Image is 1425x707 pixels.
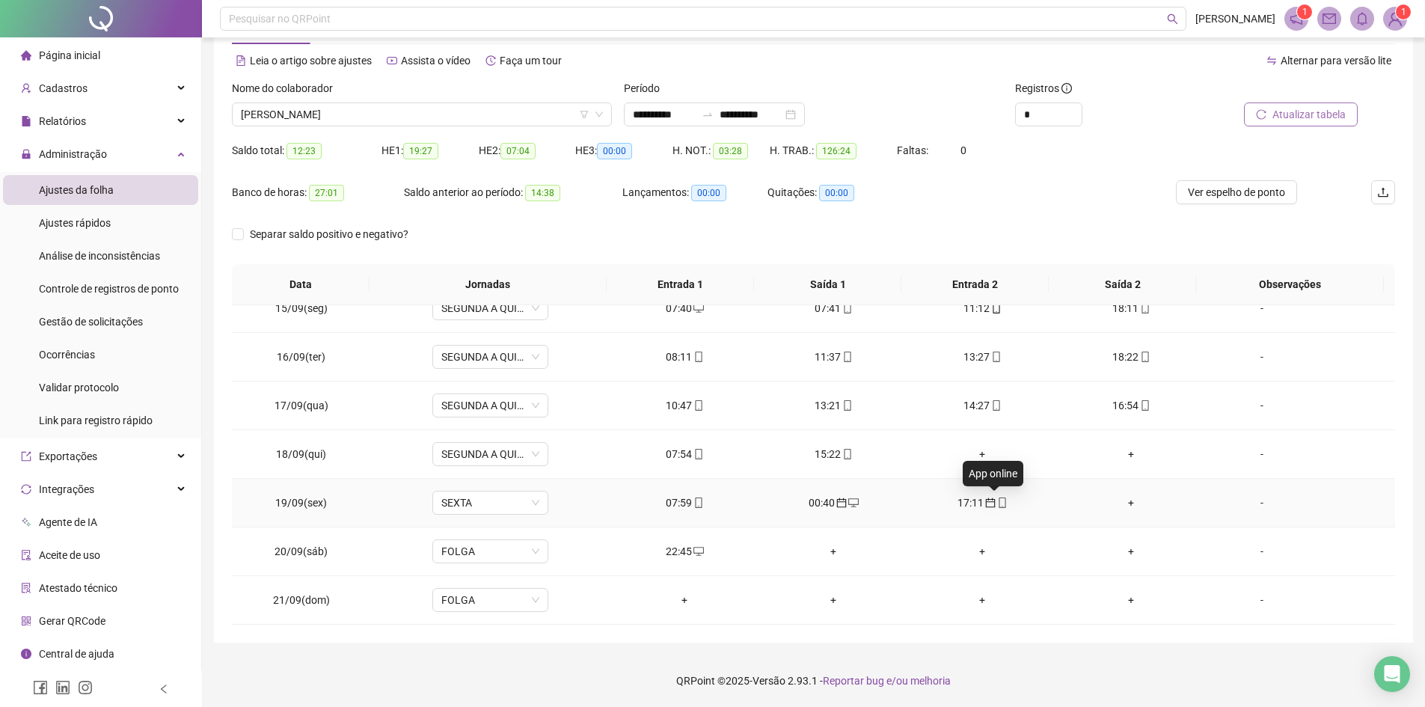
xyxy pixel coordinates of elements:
[39,82,88,94] span: Cadastros
[672,142,770,159] div: H. NOT.:
[1188,184,1285,201] span: Ver espelho de ponto
[1302,7,1308,17] span: 1
[479,142,576,159] div: HE 2:
[236,55,246,66] span: file-text
[920,300,1045,316] div: 11:12
[1069,592,1194,608] div: +
[21,583,31,593] span: solution
[21,149,31,159] span: lock
[1323,12,1336,25] span: mail
[1401,7,1406,17] span: 1
[232,184,404,201] div: Banco de horas:
[275,497,327,509] span: 19/09(sex)
[996,498,1008,508] span: mobile
[692,303,704,313] span: desktop
[754,264,901,305] th: Saída 1
[525,185,560,201] span: 14:38
[277,351,325,363] span: 16/09(ter)
[622,184,767,201] div: Lançamentos:
[1374,656,1410,692] div: Open Intercom Messenger
[39,250,160,262] span: Análise de inconsistências
[309,185,344,201] span: 27:01
[713,143,748,159] span: 03:28
[901,264,1049,305] th: Entrada 2
[1355,12,1369,25] span: bell
[1139,400,1150,411] span: mobile
[39,648,114,660] span: Central de ajuda
[771,592,896,608] div: +
[404,184,622,201] div: Saldo anterior ao período:
[21,550,31,560] span: audit
[622,349,747,365] div: 08:11
[1049,264,1196,305] th: Saída 2
[963,461,1023,486] div: App online
[1256,109,1266,120] span: reload
[1167,13,1178,25] span: search
[1396,4,1411,19] sup: Atualize o seu contato no menu Meus Dados
[607,264,754,305] th: Entrada 1
[275,400,328,411] span: 17/09(qua)
[1069,543,1194,560] div: +
[21,116,31,126] span: file
[767,184,913,201] div: Quitações:
[39,184,114,196] span: Ajustes da folha
[771,300,896,316] div: 07:41
[1015,80,1072,97] span: Registros
[1218,349,1306,365] div: -
[275,302,328,314] span: 15/09(seg)
[370,264,607,305] th: Jornadas
[1061,83,1072,94] span: info-circle
[1218,543,1306,560] div: -
[485,55,496,66] span: history
[232,80,343,97] label: Nome do colaborador
[990,352,1002,362] span: mobile
[1281,55,1391,67] span: Alternar para versão lite
[597,143,632,159] span: 00:00
[897,144,931,156] span: Faltas:
[39,615,105,627] span: Gerar QRCode
[920,543,1045,560] div: +
[1176,180,1297,204] button: Ver espelho de ponto
[55,680,70,695] span: linkedin
[441,540,539,563] span: FOLGA
[39,217,111,229] span: Ajustes rápidos
[1297,4,1312,19] sup: 1
[1208,276,1372,293] span: Observações
[1195,10,1275,27] span: [PERSON_NAME]
[39,283,179,295] span: Controle de registros de ponto
[702,108,714,120] span: to
[960,144,966,156] span: 0
[244,226,414,242] span: Separar saldo positivo e negativo?
[622,397,747,414] div: 10:47
[692,352,704,362] span: mobile
[39,349,95,361] span: Ocorrências
[387,55,397,66] span: youtube
[1244,102,1358,126] button: Atualizar tabela
[841,352,853,362] span: mobile
[401,55,471,67] span: Assista o vídeo
[1069,300,1194,316] div: 18:11
[1384,7,1406,30] img: 87198
[835,498,847,508] span: calendar
[622,300,747,316] div: 07:40
[1218,397,1306,414] div: -
[771,446,896,462] div: 15:22
[39,516,97,528] span: Agente de IA
[1069,446,1194,462] div: +
[990,400,1002,411] span: mobile
[202,655,1425,707] footer: QRPoint © 2025 - 2.93.1 -
[273,594,330,606] span: 21/09(dom)
[823,675,951,687] span: Reportar bug e/ou melhoria
[21,83,31,94] span: user-add
[39,483,94,495] span: Integrações
[920,592,1045,608] div: +
[276,448,326,460] span: 18/09(qui)
[403,143,438,159] span: 19:27
[920,495,1045,511] div: 17:11
[691,185,726,201] span: 00:00
[441,443,539,465] span: SEGUNDA A QUINTA
[1272,106,1346,123] span: Atualizar tabela
[819,185,854,201] span: 00:00
[692,498,704,508] span: mobile
[920,397,1045,414] div: 14:27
